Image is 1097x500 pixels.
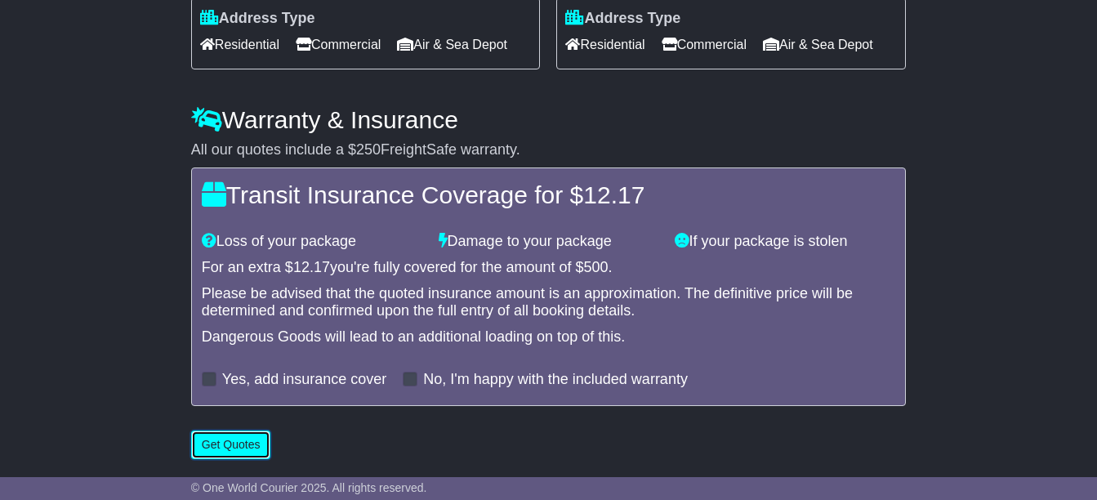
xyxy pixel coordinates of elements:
span: 500 [584,259,609,275]
div: Loss of your package [194,233,430,251]
label: Address Type [565,10,680,28]
label: Yes, add insurance cover [222,371,386,389]
span: 12.17 [583,181,644,208]
span: Commercial [662,32,747,57]
div: Please be advised that the quoted insurance amount is an approximation. The definitive price will... [202,285,895,320]
label: No, I'm happy with the included warranty [423,371,688,389]
h4: Warranty & Insurance [191,106,906,133]
span: Residential [565,32,644,57]
div: If your package is stolen [667,233,903,251]
div: For an extra $ you're fully covered for the amount of $ . [202,259,895,277]
div: Damage to your package [430,233,667,251]
span: Residential [200,32,279,57]
span: Air & Sea Depot [397,32,507,57]
span: Commercial [296,32,381,57]
div: All our quotes include a $ FreightSafe warranty. [191,141,906,159]
span: 250 [356,141,381,158]
label: Address Type [200,10,315,28]
span: © One World Courier 2025. All rights reserved. [191,481,427,494]
span: Air & Sea Depot [763,32,873,57]
button: Get Quotes [191,431,271,459]
h4: Transit Insurance Coverage for $ [202,181,895,208]
div: Dangerous Goods will lead to an additional loading on top of this. [202,328,895,346]
span: 12.17 [293,259,330,275]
